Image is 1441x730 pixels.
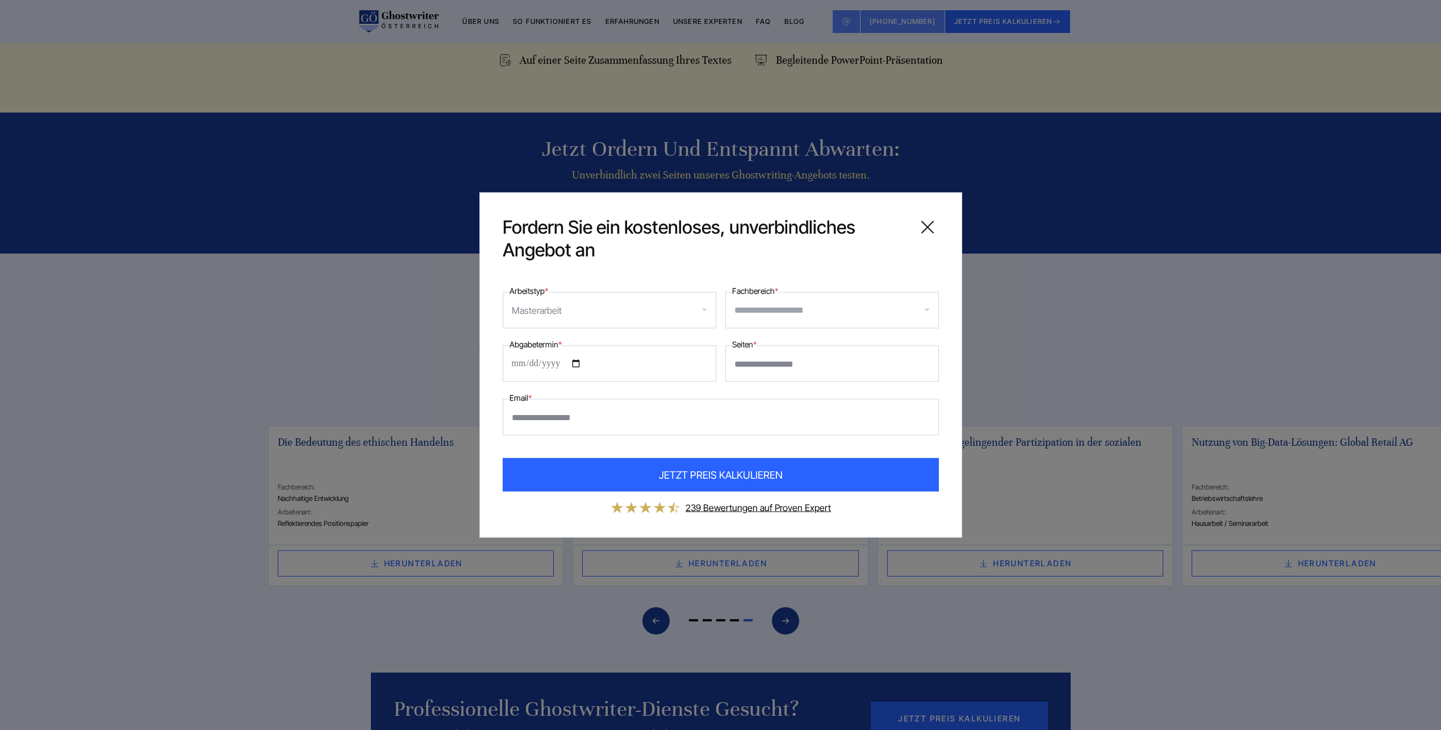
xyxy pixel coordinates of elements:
div: Masterarbeit [512,301,562,320]
label: Abgabetermin [509,338,562,351]
span: JETZT PREIS KALKULIEREN [659,467,783,483]
a: 239 Bewertungen auf Proven Expert [686,502,831,513]
button: JETZT PREIS KALKULIEREN [503,458,939,492]
label: Arbeitstyp [509,284,548,298]
label: Fachbereich [732,284,778,298]
label: Email [509,391,532,405]
span: Fordern Sie ein kostenloses, unverbindliches Angebot an [503,216,907,262]
label: Seiten [732,338,757,351]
